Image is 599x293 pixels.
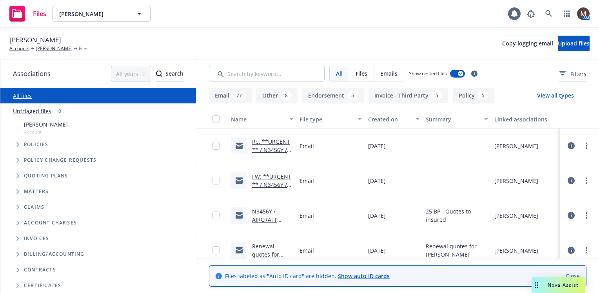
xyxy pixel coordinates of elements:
a: more [582,246,591,255]
div: Name [231,115,285,123]
button: Created on [365,110,422,128]
a: Untriaged files [13,107,51,115]
span: [PERSON_NAME] [59,10,127,18]
svg: Search [156,71,162,77]
input: Search by keyword... [209,66,325,81]
a: [PERSON_NAME] [36,45,73,52]
span: Files [356,69,367,78]
button: [PERSON_NAME] [53,6,151,22]
div: File type [299,115,353,123]
span: Quoting plans [24,174,68,178]
span: Invoices [24,236,49,241]
div: Created on [368,115,410,123]
button: File type [296,110,365,128]
a: Files [6,3,49,25]
span: Nova Assist [548,282,579,288]
button: Upload files [558,36,590,51]
span: Certificates [24,283,61,288]
button: Email [209,88,252,103]
div: Summary [426,115,479,123]
a: Renewal quotes for [PERSON_NAME] [252,242,291,275]
span: Email [299,246,314,255]
div: 5 [478,91,488,100]
button: Copy logging email [502,36,553,51]
span: Files labeled as "Auto ID card" are hidden. [225,272,390,280]
div: 8 [281,91,292,100]
img: photo [577,7,590,20]
button: View all types [525,88,586,103]
span: All [336,69,343,78]
a: Search [541,6,557,22]
span: Matters [24,189,49,194]
button: Invoice - Third Party [368,88,448,103]
button: Policy [453,88,494,103]
span: [PERSON_NAME] [24,120,68,128]
div: 77 [232,91,246,100]
span: Files [33,11,46,17]
div: Linked associations [494,115,557,123]
span: Billing/Accounting [24,252,85,257]
span: [DATE] [368,246,386,255]
div: 5 [347,91,358,100]
a: more [582,141,591,150]
div: Tree Example [0,119,196,246]
input: Toggle Row Selected [212,246,220,254]
button: SearchSearch [156,66,183,81]
div: Drag to move [532,277,541,293]
span: Files [79,45,89,52]
div: [PERSON_NAME] [494,246,538,255]
input: Select all [212,115,220,123]
span: Filters [570,70,586,78]
div: 0 [54,107,65,116]
span: Email [299,177,314,185]
span: [PERSON_NAME] [9,35,61,45]
span: Email [299,212,314,220]
span: Renewal quotes for [PERSON_NAME] [426,242,488,259]
a: FW: **URGENT ** / N3456Y / AIRCRAFT QUOTE / [PERSON_NAME] [252,173,291,221]
span: [DATE] [368,142,386,150]
div: [PERSON_NAME] [494,142,538,150]
button: Nova Assist [532,277,585,293]
span: Claims [24,205,44,210]
span: Associations [13,69,51,79]
span: Account [24,128,68,135]
span: Contracts [24,268,56,272]
button: Linked associations [491,110,560,128]
div: [PERSON_NAME] [494,177,538,185]
a: more [582,176,591,185]
a: Report a Bug [523,6,539,22]
span: Copy logging email [502,40,553,47]
a: Close [566,272,580,280]
input: Toggle Row Selected [212,177,220,184]
span: Email [299,142,314,150]
span: [DATE] [368,177,386,185]
button: Filters [559,66,586,81]
a: Accounts [9,45,29,52]
span: Upload files [558,40,590,47]
button: Endorsement [302,88,364,103]
span: Policies [24,142,49,147]
a: Show auto ID cards [338,272,390,280]
div: Search [156,66,183,81]
span: Filters [559,70,586,78]
span: 25 BP - Quotes to insured [426,207,488,224]
input: Toggle Row Selected [212,212,220,219]
span: Policy change requests [24,158,96,163]
span: [DATE] [368,212,386,220]
button: Other [256,88,298,103]
button: Name [228,110,296,128]
a: Re: **URGENT ** / N3456Y / AIRCRAFT QUOTE / [PERSON_NAME] [252,138,291,186]
a: N3456Y / AIRCRAFT QUOTE / [PERSON_NAME] [252,208,291,248]
a: more [582,211,591,220]
a: Switch app [559,6,575,22]
a: All files [13,92,32,99]
button: Summary [423,110,491,128]
span: Emails [380,69,398,78]
span: Account charges [24,221,77,225]
span: Show nested files [409,70,447,77]
div: 5 [432,91,442,100]
input: Toggle Row Selected [212,142,220,150]
div: [PERSON_NAME] [494,212,538,220]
